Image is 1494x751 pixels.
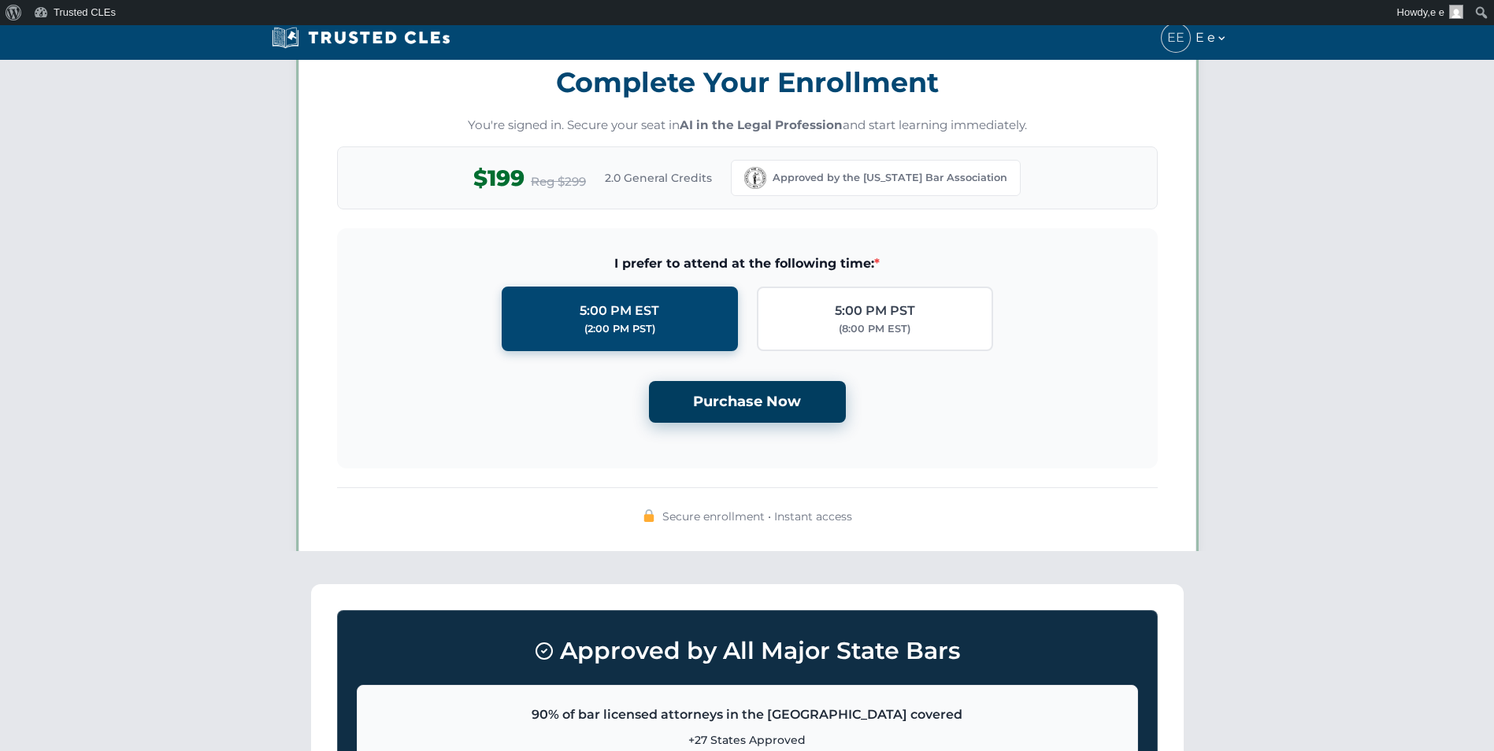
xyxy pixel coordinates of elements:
span: 2.0 General Credits [605,169,712,187]
img: Kentucky Bar [744,167,766,189]
span: $199 [473,161,525,196]
span: E e [1196,28,1228,48]
span: EE [1162,24,1190,52]
p: 90% of bar licensed attorneys in the [GEOGRAPHIC_DATA] covered [376,705,1118,725]
div: (2:00 PM PST) [584,321,655,337]
span: e e [1430,6,1444,18]
span: Approved by the [US_STATE] Bar Association [773,170,1007,186]
h3: Approved by All Major State Bars [357,630,1138,672]
img: 🔒 [643,509,655,522]
p: +27 States Approved [376,731,1118,749]
div: 5:00 PM EST [580,301,659,321]
div: 5:00 PM PST [835,301,915,321]
span: Reg $299 [531,172,586,191]
span: Secure enrollment • Instant access [662,508,852,525]
img: Trusted CLEs [267,26,455,50]
span: I prefer to attend at the following time: [362,253,1133,274]
h3: Complete Your Enrollment [337,57,1158,107]
div: (8:00 PM EST) [839,321,910,337]
p: You're signed in. Secure your seat in and start learning immediately. [337,117,1158,135]
strong: AI in the Legal Profession [680,117,843,132]
button: Purchase Now [649,381,846,423]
